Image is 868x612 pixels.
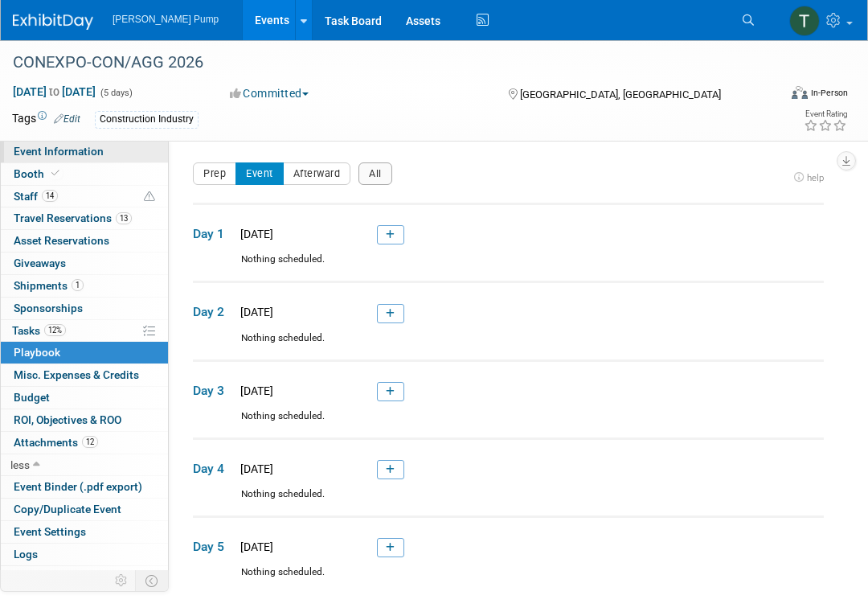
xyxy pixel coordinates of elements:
span: Budget [14,391,50,404]
span: Sponsorships [14,302,83,314]
span: [DATE] [235,462,273,475]
span: Day 5 [193,538,233,556]
span: Booth [14,167,63,180]
a: Edit [54,113,80,125]
span: [DATE] [235,540,273,553]
span: Misc. Expenses & Credits [14,368,139,381]
a: Booth [1,163,168,185]
a: Misc. Expenses & Credits [1,364,168,386]
button: All [358,162,392,185]
a: Travel Reservations13 [1,207,168,229]
div: In-Person [810,87,848,99]
span: Staff [14,190,58,203]
span: Shipments [14,279,84,292]
td: Toggle Event Tabs [136,570,169,591]
i: Booth reservation complete [51,169,59,178]
div: Construction Industry [95,111,199,128]
a: Sponsorships [1,298,168,319]
a: Playbook [1,342,168,364]
span: Event Settings [14,525,86,538]
a: less [1,454,168,476]
td: Personalize Event Tab Strip [108,570,136,591]
img: ExhibitDay [13,14,93,30]
span: Delete Event [14,570,76,583]
a: Staff14 [1,186,168,207]
span: 12% [44,324,66,336]
div: Nothing scheduled. [193,487,824,515]
a: Giveaways [1,253,168,274]
span: help [807,172,824,183]
a: Event Information [1,141,168,162]
a: Shipments1 [1,275,168,297]
a: Event Settings [1,521,168,543]
span: 12 [82,436,98,448]
span: Event Information [14,145,104,158]
span: Day 2 [193,303,233,321]
span: [DATE] [DATE] [12,84,96,99]
button: Afterward [283,162,351,185]
span: Copy/Duplicate Event [14,503,121,515]
div: Nothing scheduled. [193,253,824,281]
a: ROI, Objectives & ROO [1,409,168,431]
span: [PERSON_NAME] Pump [113,14,219,25]
span: ROI, Objectives & ROO [14,413,121,426]
span: Asset Reservations [14,234,109,247]
span: Day 4 [193,460,233,478]
td: Tags [12,110,80,129]
button: Prep [193,162,236,185]
button: Committed [224,85,315,101]
span: 13 [116,212,132,224]
span: [DATE] [235,384,273,397]
a: Tasks12% [1,320,168,342]
img: Format-Inperson.png [792,86,808,99]
span: Giveaways [14,257,66,269]
a: Delete Event [1,566,168,588]
a: Asset Reservations [1,230,168,252]
a: Attachments12 [1,432,168,454]
span: Tasks [12,324,66,337]
div: CONEXPO-CON/AGG 2026 [7,48,765,77]
a: Event Binder (.pdf export) [1,476,168,498]
span: (5 days) [99,88,133,98]
span: Logs [14,548,38,561]
span: 1 [72,279,84,291]
span: [GEOGRAPHIC_DATA], [GEOGRAPHIC_DATA] [520,88,721,101]
div: Event Rating [804,110,847,118]
span: [DATE] [235,306,273,318]
span: Playbook [14,346,60,359]
a: Budget [1,387,168,409]
img: Teri Beth Perkins [789,6,820,36]
span: Day 1 [193,225,233,243]
div: Nothing scheduled. [193,331,824,359]
span: Potential Scheduling Conflict -- at least one attendee is tagged in another overlapping event. [144,190,155,204]
div: Nothing scheduled. [193,409,824,437]
span: Event Binder (.pdf export) [14,480,142,493]
div: Nothing scheduled. [193,565,824,594]
button: Event [235,162,284,185]
span: 14 [42,190,58,202]
span: less [10,458,30,471]
span: Day 3 [193,382,233,400]
div: Event Format [719,84,848,108]
a: Logs [1,544,168,565]
span: Attachments [14,436,98,449]
span: [DATE] [235,228,273,240]
a: Copy/Duplicate Event [1,499,168,520]
span: Travel Reservations [14,212,132,224]
span: to [47,85,62,98]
